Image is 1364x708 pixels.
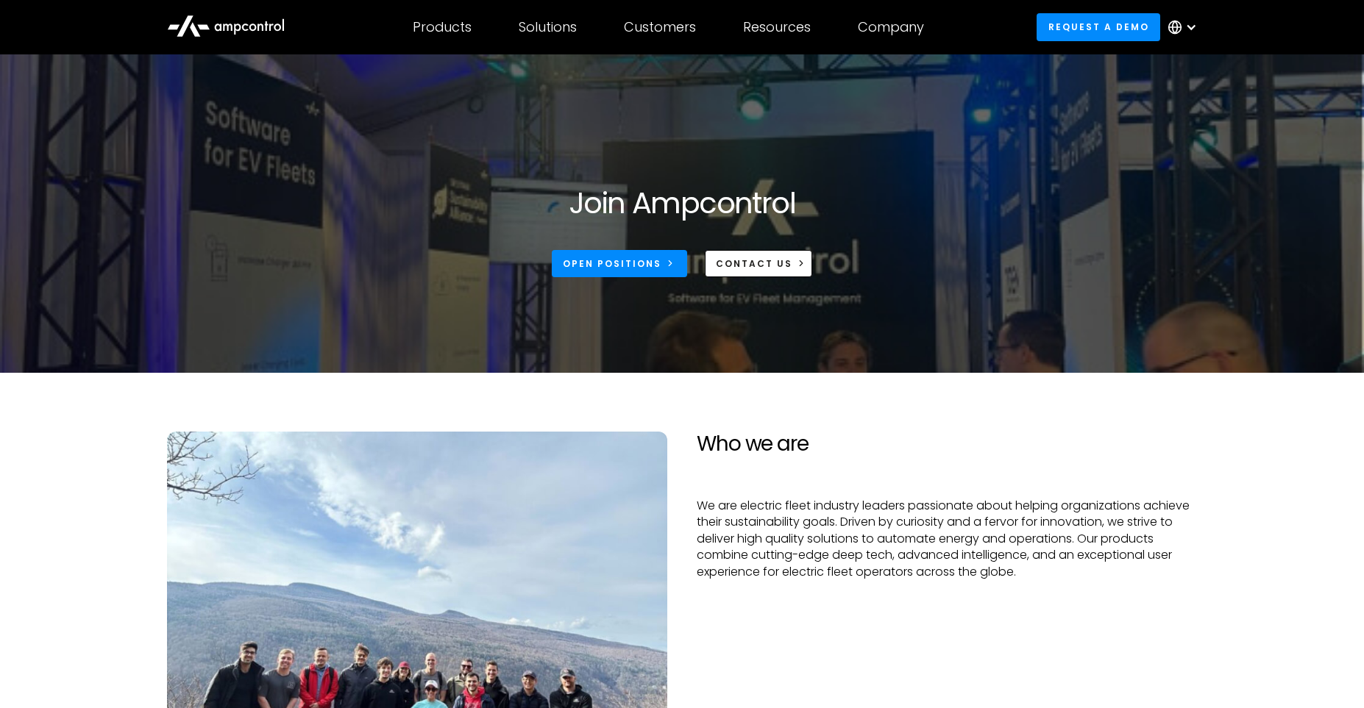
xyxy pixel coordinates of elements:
div: CONTACT US [716,257,792,271]
a: CONTACT US [705,250,813,277]
div: Company [858,19,924,35]
div: Solutions [519,19,577,35]
div: Customers [624,19,696,35]
div: Resources [743,19,811,35]
div: Open Positions [563,257,661,271]
h1: Join Ampcontrol [569,185,795,221]
div: Products [413,19,472,35]
a: Request a demo [1037,13,1160,40]
h2: Who we are [697,432,1197,457]
a: Open Positions [552,250,687,277]
p: We are electric fleet industry leaders passionate about helping organizations achieve their susta... [697,498,1197,580]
